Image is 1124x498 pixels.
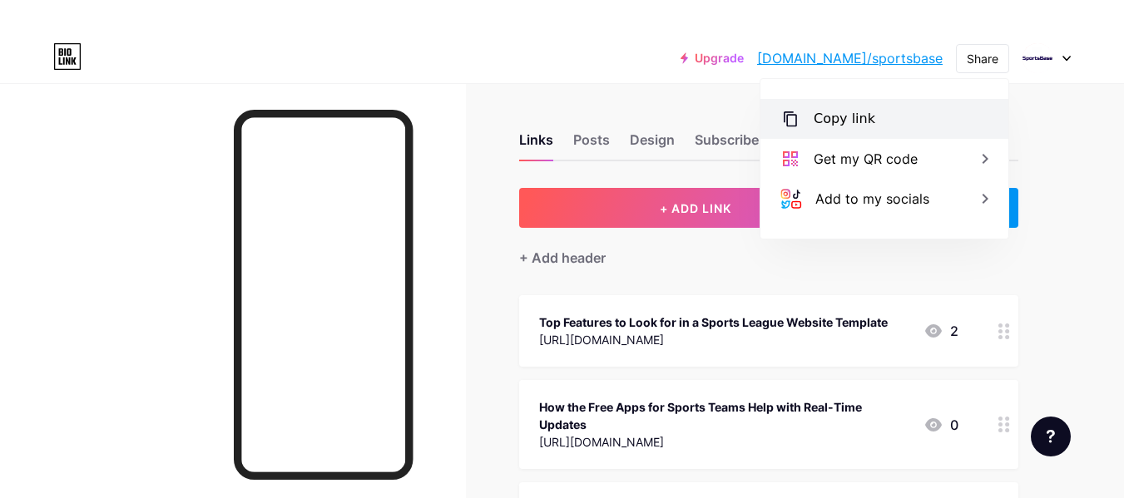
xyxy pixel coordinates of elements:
a: Upgrade [681,52,744,65]
button: + ADD LINK [519,188,873,228]
div: Share [967,50,998,67]
div: 2 [923,321,958,341]
div: 0 [923,415,958,435]
div: [URL][DOMAIN_NAME] [539,331,888,348]
div: Posts [573,130,610,160]
div: Get my QR code [814,149,918,169]
div: Design [630,130,675,160]
span: + ADD LINK [660,201,731,215]
div: Links [519,130,553,160]
img: Sports Base [1022,42,1053,74]
div: Subscribers [695,130,771,160]
div: [URL][DOMAIN_NAME] [539,433,910,451]
a: [DOMAIN_NAME]/sportsbase [757,48,943,68]
div: Copy link [814,109,875,129]
div: + Add header [519,248,606,268]
div: Top Features to Look for in a Sports League Website Template [539,313,888,331]
div: Add to my socials [815,189,929,209]
div: How the Free Apps for Sports Teams Help with Real-Time Updates [539,398,910,433]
